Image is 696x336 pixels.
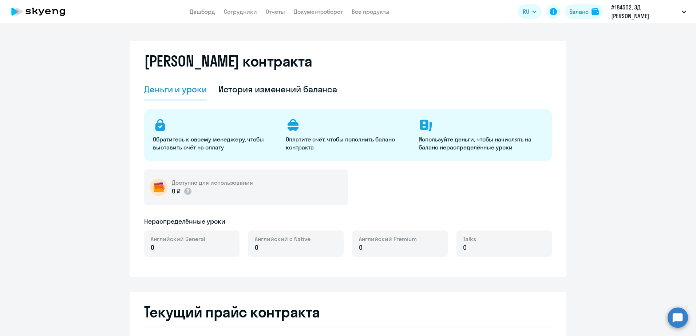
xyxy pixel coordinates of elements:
div: Деньги и уроки [144,83,207,95]
span: 0 [255,243,258,252]
span: 0 [463,243,467,252]
button: Балансbalance [565,4,603,19]
button: #184502, 3Д [PERSON_NAME] [608,3,690,20]
a: Все продукты [352,8,389,15]
span: RU [523,7,529,16]
h5: Доступно для использования [172,179,253,187]
button: RU [518,4,542,19]
span: Английский General [151,235,205,243]
p: Оплатите счёт, чтобы пополнить баланс контракта [286,135,410,151]
a: Дашборд [190,8,215,15]
h2: [PERSON_NAME] контракта [144,52,312,70]
a: Сотрудники [224,8,257,15]
h5: Нераспределённые уроки [144,217,225,226]
span: 0 [359,243,363,252]
p: 0 ₽ [172,187,192,196]
a: Отчеты [266,8,285,15]
span: 0 [151,243,154,252]
div: Баланс [569,7,589,16]
span: Английский с Native [255,235,311,243]
h2: Текущий прайс контракта [144,303,552,321]
span: Английский Premium [359,235,417,243]
div: История изменений баланса [218,83,337,95]
img: balance [592,8,599,15]
p: Обратитесь к своему менеджеру, чтобы выставить счёт на оплату [153,135,277,151]
p: Используйте деньги, чтобы начислять на баланс нераспределённые уроки [419,135,543,151]
span: Talks [463,235,476,243]
a: Документооборот [294,8,343,15]
p: #184502, 3Д [PERSON_NAME] [611,3,679,20]
img: wallet-circle.png [150,179,167,196]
